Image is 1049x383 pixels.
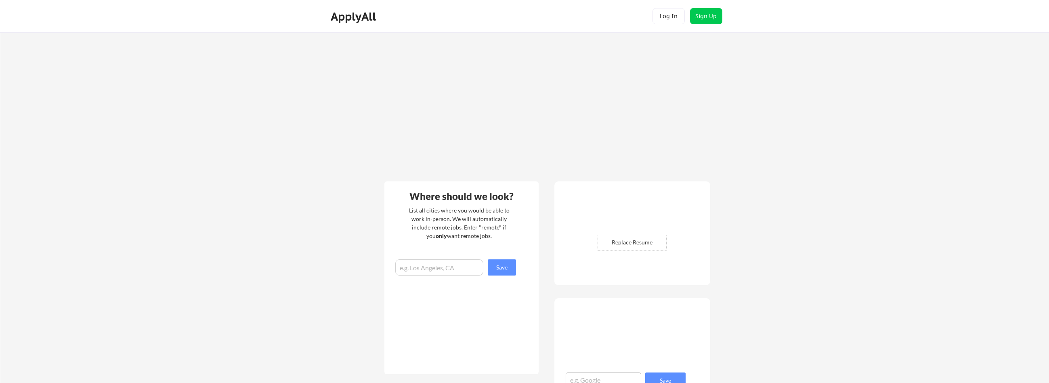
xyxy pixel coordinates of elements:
button: Save [488,259,516,276]
button: Sign Up [690,8,722,24]
input: e.g. Los Angeles, CA [395,259,483,276]
strong: only [436,232,447,239]
div: ApplyAll [331,10,378,23]
div: Where should we look? [386,191,537,201]
div: List all cities where you would be able to work in-person. We will automatically include remote j... [404,206,515,240]
button: Log In [652,8,685,24]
